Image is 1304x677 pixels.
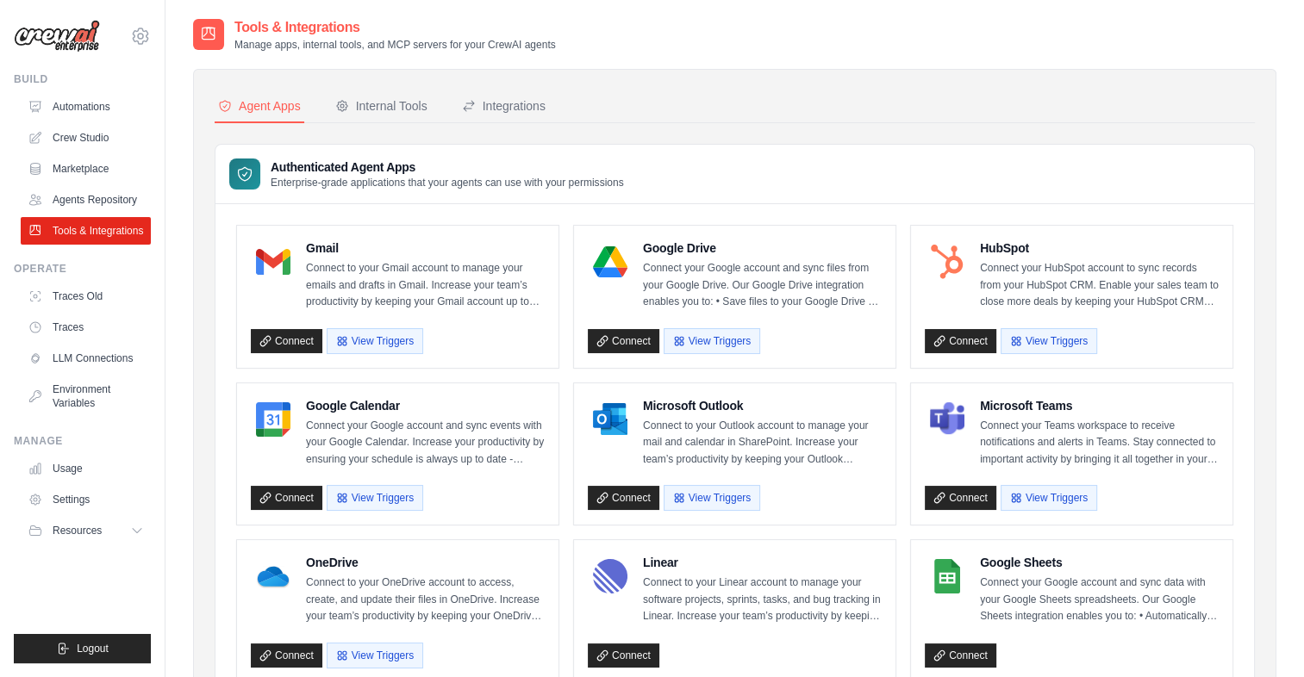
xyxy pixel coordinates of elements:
[14,72,151,86] div: Build
[980,260,1219,311] p: Connect your HubSpot account to sync records from your HubSpot CRM. Enable your sales team to clo...
[980,575,1219,625] p: Connect your Google account and sync data with your Google Sheets spreadsheets. Our Google Sheets...
[335,97,427,115] div: Internal Tools
[327,328,423,354] button: View Triggers
[14,20,100,53] img: Logo
[306,239,545,257] h4: Gmail
[21,155,151,183] a: Marketplace
[21,124,151,152] a: Crew Studio
[588,643,659,668] a: Connect
[930,559,964,593] img: Google Sheets Logo
[306,260,545,311] p: Connect to your Gmail account to manage your emails and drafts in Gmail. Increase your team’s pro...
[643,239,882,257] h4: Google Drive
[462,97,546,115] div: Integrations
[980,418,1219,469] p: Connect your Teams workspace to receive notifications and alerts in Teams. Stay connected to impo...
[21,314,151,341] a: Traces
[14,434,151,448] div: Manage
[21,217,151,245] a: Tools & Integrations
[256,559,290,593] img: OneDrive Logo
[1001,485,1097,511] button: View Triggers
[459,90,549,123] button: Integrations
[256,245,290,279] img: Gmail Logo
[1001,328,1097,354] button: View Triggers
[21,455,151,482] a: Usage
[925,329,996,353] a: Connect
[21,376,151,417] a: Environment Variables
[21,345,151,372] a: LLM Connections
[327,485,423,511] button: View Triggers
[980,554,1219,571] h4: Google Sheets
[251,643,322,668] a: Connect
[306,575,545,625] p: Connect to your OneDrive account to access, create, and update their files in OneDrive. Increase ...
[643,260,882,311] p: Connect your Google account and sync files from your Google Drive. Our Google Drive integration e...
[21,517,151,544] button: Resources
[251,486,322,510] a: Connect
[234,38,556,52] p: Manage apps, internal tools, and MCP servers for your CrewAI agents
[53,524,102,537] span: Resources
[327,643,423,668] button: View Triggers
[14,634,151,663] button: Logout
[251,329,322,353] a: Connect
[306,554,545,571] h4: OneDrive
[925,643,996,668] a: Connect
[980,397,1219,414] h4: Microsoft Teams
[332,90,431,123] button: Internal Tools
[588,329,659,353] a: Connect
[643,418,882,469] p: Connect to your Outlook account to manage your mail and calendar in SharePoint. Increase your tea...
[21,283,151,310] a: Traces Old
[593,245,627,279] img: Google Drive Logo
[593,402,627,437] img: Microsoft Outlook Logo
[21,486,151,513] a: Settings
[21,186,151,214] a: Agents Repository
[306,418,545,469] p: Connect your Google account and sync events with your Google Calendar. Increase your productivity...
[218,97,301,115] div: Agent Apps
[980,239,1219,257] h4: HubSpot
[215,90,304,123] button: Agent Apps
[643,575,882,625] p: Connect to your Linear account to manage your software projects, sprints, tasks, and bug tracking...
[593,559,627,593] img: Linear Logo
[664,485,760,511] button: View Triggers
[271,176,624,189] p: Enterprise-grade applications that your agents can use with your permissions
[643,397,882,414] h4: Microsoft Outlook
[256,402,290,437] img: Google Calendar Logo
[643,554,882,571] h4: Linear
[930,402,964,437] img: Microsoft Teams Logo
[14,262,151,276] div: Operate
[930,245,964,279] img: HubSpot Logo
[234,17,556,38] h2: Tools & Integrations
[21,93,151,121] a: Automations
[271,158,624,176] h3: Authenticated Agent Apps
[664,328,760,354] button: View Triggers
[306,397,545,414] h4: Google Calendar
[77,642,109,655] span: Logout
[588,486,659,510] a: Connect
[925,486,996,510] a: Connect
